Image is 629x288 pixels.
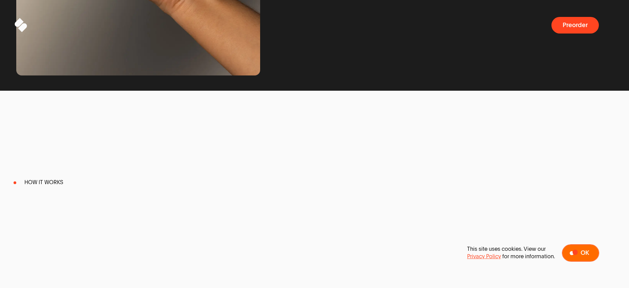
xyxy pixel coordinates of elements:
a: Privacy Policy [467,253,501,260]
button: Ok [562,244,599,262]
span: Ok [581,250,589,256]
span: How It Works [24,179,63,186]
span: Plug & Go [16,226,210,250]
button: Preorder a SPARQ Diagnostics Device [551,17,599,34]
p: This site uses cookies. View our for more information. [467,245,555,261]
span: Preorder [563,22,588,28]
